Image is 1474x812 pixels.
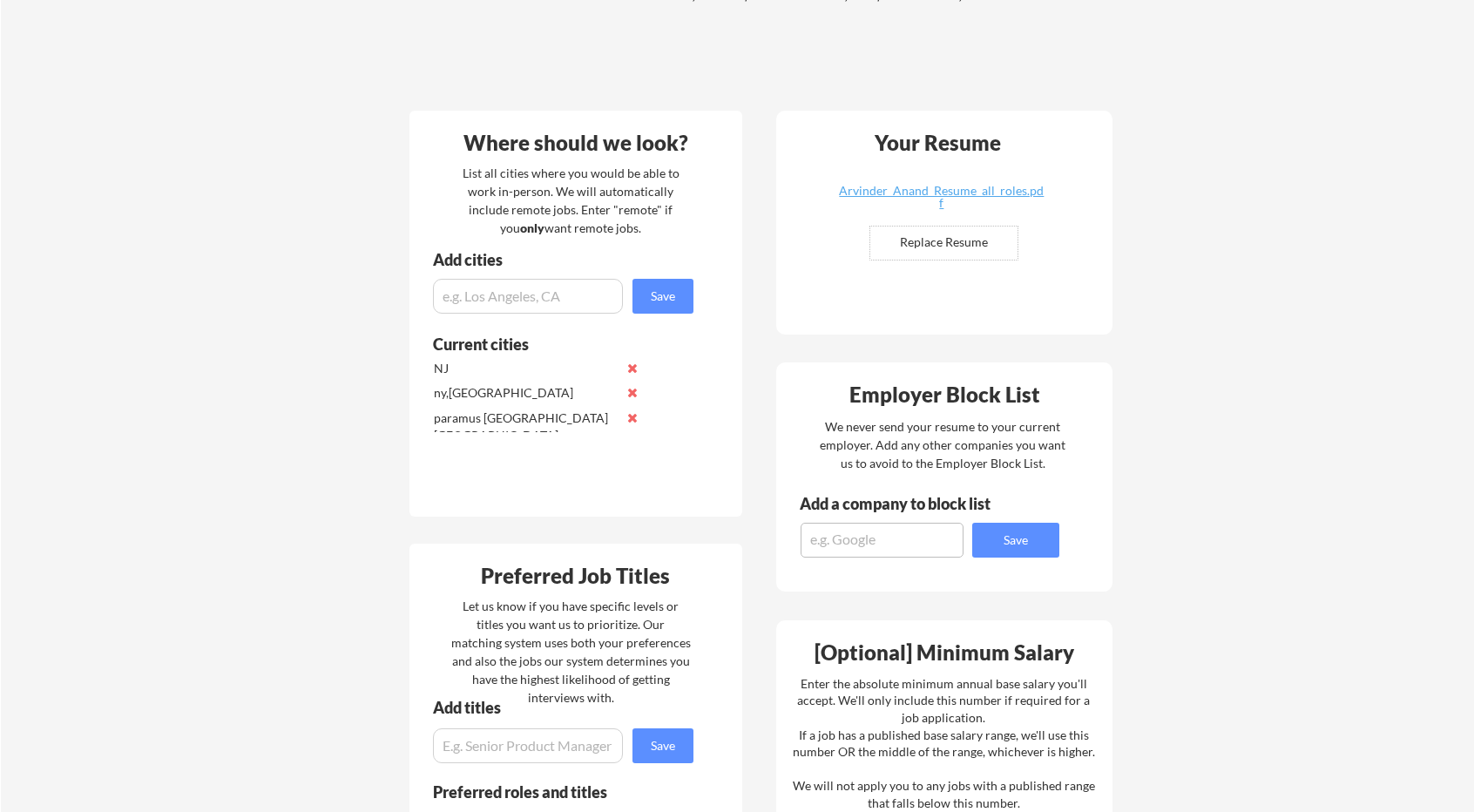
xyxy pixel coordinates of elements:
input: e.g. Los Angeles, CA [433,279,623,314]
div: ny,[GEOGRAPHIC_DATA] [434,384,618,402]
div: We never send your resume to your current employer. Add any other companies you want us to avoid ... [819,417,1067,472]
a: Arvinder_Anand_Resume_all_roles.pdf [838,185,1045,212]
div: Preferred Job Titles [414,565,738,586]
div: Let us know if you have specific levels or titles you want us to prioritize. Our matching system ... [451,597,691,707]
button: Save [972,523,1059,558]
div: Where should we look? [414,132,738,153]
div: Arvinder_Anand_Resume_all_roles.pdf [838,185,1045,209]
div: List all cities where you would be able to work in-person. We will automatically include remote j... [451,164,691,237]
div: Add titles [433,700,679,715]
div: Employer Block List [783,384,1107,405]
div: Add a company to block list [800,496,1018,511]
div: Add cities [433,252,698,267]
div: NJ [434,360,618,377]
div: [Optional] Minimum Salary [782,642,1106,663]
button: Save [632,279,693,314]
div: paramus [GEOGRAPHIC_DATA] [GEOGRAPHIC_DATA] [434,409,618,443]
strong: only [520,220,544,235]
button: Save [632,728,693,763]
div: Your Resume [852,132,1024,153]
div: Preferred roles and titles [433,784,670,800]
div: Current cities [433,336,674,352]
div: Enter the absolute minimum annual base salary you'll accept. We'll only include this number if re... [793,675,1095,812]
input: E.g. Senior Product Manager [433,728,623,763]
